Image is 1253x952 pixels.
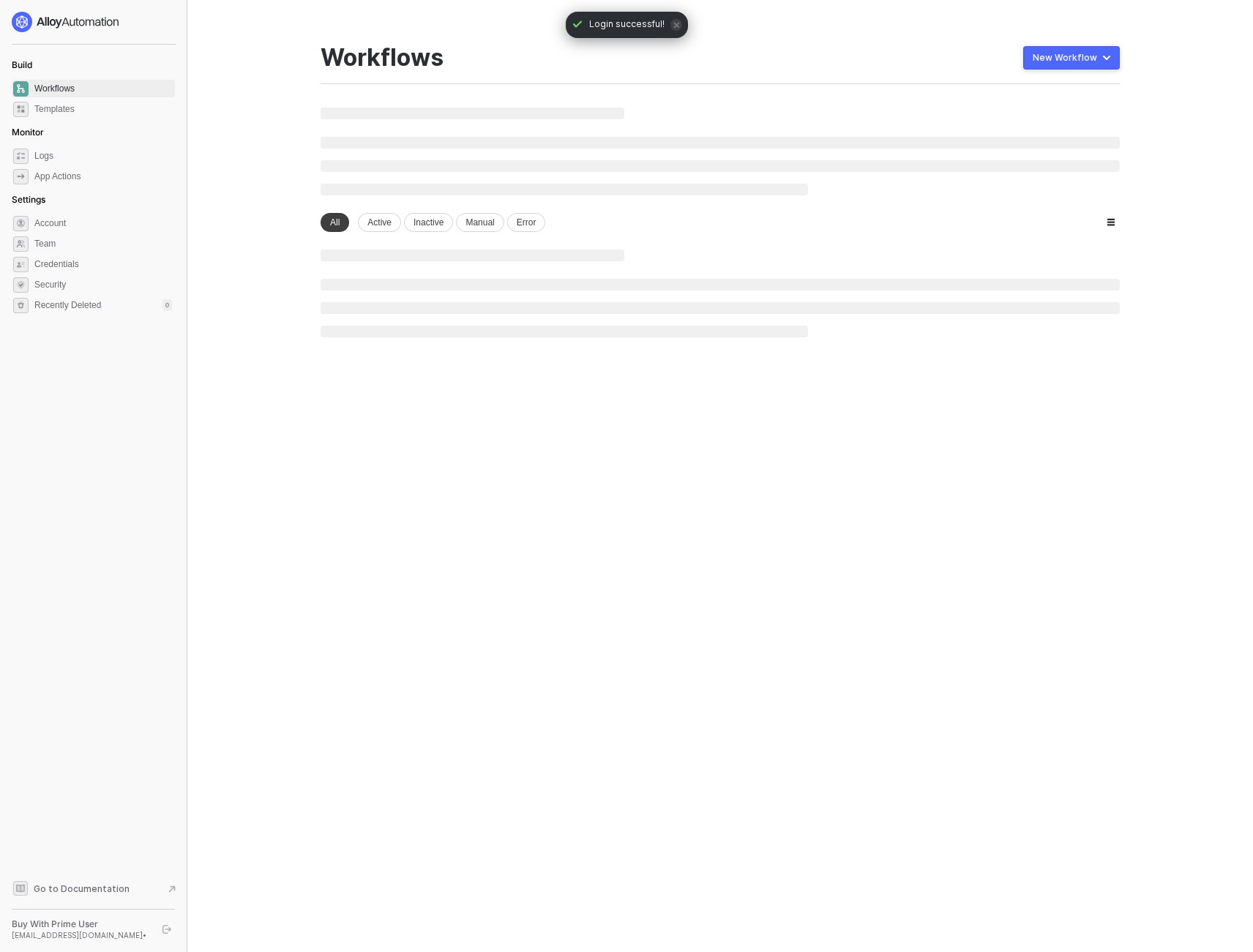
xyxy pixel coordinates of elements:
[12,194,45,205] span: Settings
[358,213,401,232] div: Active
[13,257,29,272] span: credentials
[507,213,546,232] div: Error
[13,236,29,252] span: team
[1033,52,1097,64] div: New Workflow
[321,44,444,72] div: Workflows
[12,12,120,32] img: logo
[34,100,172,118] span: Templates
[162,299,172,311] div: 0
[165,882,179,896] span: document-arrow
[572,18,583,30] span: icon-check
[12,59,32,70] span: Build
[404,213,453,232] div: Inactive
[34,276,172,293] span: Security
[12,127,44,138] span: Monitor
[589,18,665,32] span: Login successful!
[456,213,504,232] div: Manual
[34,299,101,312] span: Recently Deleted
[13,277,29,293] span: security
[34,170,81,183] div: App Actions
[13,169,29,184] span: icon-app-actions
[12,930,149,940] div: [EMAIL_ADDRESS][DOMAIN_NAME] •
[34,235,172,252] span: Team
[321,213,349,232] div: All
[13,881,28,896] span: documentation
[13,216,29,231] span: settings
[670,19,682,31] span: icon-close
[34,882,130,895] span: Go to Documentation
[13,102,29,117] span: marketplace
[34,214,172,232] span: Account
[13,298,29,313] span: settings
[34,80,172,97] span: Workflows
[162,925,171,934] span: logout
[12,880,176,897] a: Knowledge Base
[12,918,149,930] div: Buy With Prime User
[13,81,29,97] span: dashboard
[12,12,175,32] a: logo
[1023,46,1120,70] button: New Workflow
[34,255,172,273] span: Credentials
[34,147,172,165] span: Logs
[13,149,29,164] span: icon-logs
